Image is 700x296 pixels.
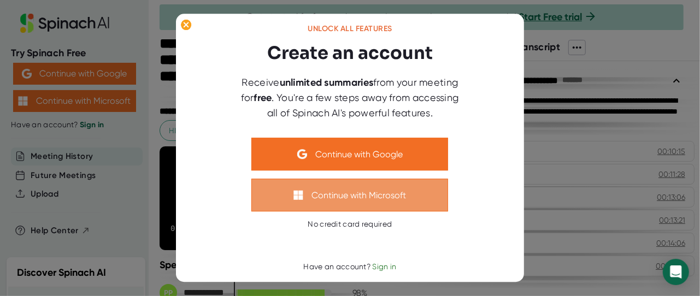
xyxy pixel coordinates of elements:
[267,40,433,67] h3: Create an account
[303,262,396,272] div: Have an account?
[373,262,397,271] span: Sign in
[252,138,449,171] button: Continue with Google
[280,77,374,89] b: unlimited summaries
[297,150,307,159] img: Aehbyd4JwY73AAAAAElFTkSuQmCC
[663,259,689,285] div: Open Intercom Messenger
[254,92,272,104] b: free
[308,220,392,230] div: No credit card required
[308,24,392,34] div: Unlock all features
[236,75,465,121] div: Receive from your meeting for . You're a few steps away from accessing all of Spinach AI's powerf...
[252,179,449,212] button: Continue with Microsoft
